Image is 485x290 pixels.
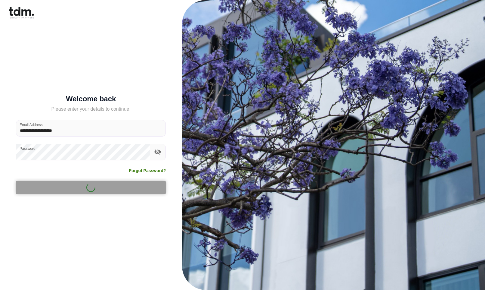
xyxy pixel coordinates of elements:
h5: Welcome back [16,96,166,102]
label: Password [20,146,36,151]
button: toggle password visibility [153,147,163,157]
label: Email Address [20,122,43,127]
a: Forgot Password? [129,168,166,174]
h5: Please enter your details to continue. [16,106,166,113]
